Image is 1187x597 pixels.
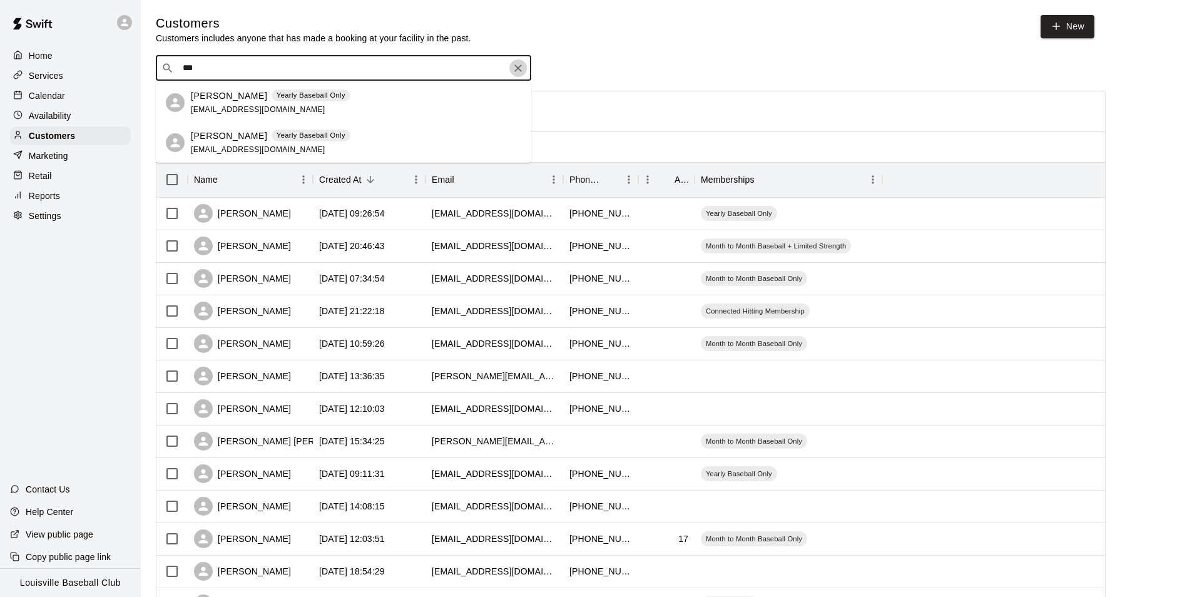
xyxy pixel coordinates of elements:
button: Clear [509,59,527,77]
div: [PERSON_NAME] [194,497,291,516]
div: [PERSON_NAME] [194,562,291,581]
div: [PERSON_NAME] [194,529,291,548]
a: Settings [10,207,131,225]
button: Sort [755,171,772,188]
p: Copy public page link [26,551,111,563]
span: Month to Month Baseball Only [701,436,807,446]
div: 2025-09-10 09:26:54 [319,207,385,220]
div: +15027085977 [569,533,632,545]
button: Menu [407,170,425,189]
div: merlehenry@bbtel.com [432,337,557,350]
div: Age [675,162,688,197]
p: Availability [29,110,71,122]
a: Customers [10,126,131,145]
p: [PERSON_NAME] [191,89,267,103]
a: Services [10,66,131,85]
div: 2025-09-04 21:22:18 [319,305,385,317]
a: Availability [10,106,131,125]
div: 2025-08-22 18:54:29 [319,565,385,578]
button: Menu [294,170,313,189]
div: Age [638,162,695,197]
p: Contact Us [26,483,70,496]
button: Menu [638,170,657,189]
div: +15026437983 [569,402,632,415]
div: Name [194,162,218,197]
span: Month to Month Baseball Only [701,534,807,544]
div: +15028364677 [569,500,632,513]
p: Settings [29,210,61,222]
div: Month to Month Baseball Only [701,271,807,286]
span: Month to Month Baseball + Limited Strength [701,241,851,251]
div: 2025-09-01 10:59:26 [319,337,385,350]
p: Customers includes anyone that has made a booking at your facility in the past. [156,32,471,44]
div: 2025-08-24 14:08:15 [319,500,385,513]
h5: Customers [156,15,471,32]
span: Yearly Baseball Only [701,208,777,218]
p: Reports [29,190,60,202]
p: Marketing [29,150,68,162]
div: Calendar [10,86,131,105]
button: Sort [218,171,235,188]
p: Retail [29,170,52,182]
div: Email [432,162,454,197]
p: Yearly Baseball Only [277,90,345,101]
span: [EMAIL_ADDRESS][DOMAIN_NAME] [191,145,325,154]
div: Created At [319,162,362,197]
div: +15026395526 [569,240,632,252]
div: 2025-08-26 12:10:03 [319,402,385,415]
span: Connected Hitting Membership [701,306,810,316]
p: Services [29,69,63,82]
div: deynese@gmail.com [432,305,557,317]
div: Retail [10,166,131,185]
div: [PERSON_NAME] [194,464,291,483]
div: Yearly Baseball Only [701,466,777,481]
div: [PERSON_NAME] [194,367,291,385]
div: acguldenschuh@gmail.com [432,467,557,480]
div: Email [425,162,563,197]
button: Sort [602,171,619,188]
span: [EMAIL_ADDRESS][DOMAIN_NAME] [191,105,325,114]
div: +15024457682 [569,272,632,285]
div: [PERSON_NAME] [194,269,291,288]
button: Sort [454,171,472,188]
a: Marketing [10,146,131,165]
button: Menu [864,170,882,189]
div: +12704013709 [569,370,632,382]
p: Help Center [26,506,73,518]
div: Month to Month Baseball Only [701,434,807,449]
div: seth.breitner@gmail.com [432,370,557,382]
div: David Sekulski [166,93,185,112]
div: 2025-08-23 12:03:51 [319,533,385,545]
div: +18083521750 [569,207,632,220]
div: Phone Number [563,162,638,197]
div: Name [188,162,313,197]
p: [PERSON_NAME] [191,130,267,143]
div: Noah Sekulski [166,133,185,152]
div: Connected Hitting Membership [701,304,810,319]
div: Month to Month Baseball + Limited Strength [701,238,851,253]
a: Home [10,46,131,65]
div: [PERSON_NAME] [194,237,291,255]
div: Memberships [695,162,882,197]
div: Month to Month Baseball Only [701,531,807,546]
div: Created At [313,162,425,197]
p: Calendar [29,89,65,102]
a: Reports [10,186,131,205]
p: Home [29,49,53,62]
div: brianna.probus23@gmail.com [432,565,557,578]
div: nettm26@stxtigers.com [432,533,557,545]
span: Yearly Baseball Only [701,469,777,479]
div: mwagner@wagnerelectric.com [432,240,557,252]
button: Sort [362,171,379,188]
div: [PERSON_NAME] [194,334,291,353]
div: 17 [678,533,688,545]
div: Memberships [701,162,755,197]
a: New [1041,15,1094,38]
div: 2025-08-25 15:34:25 [319,435,385,447]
